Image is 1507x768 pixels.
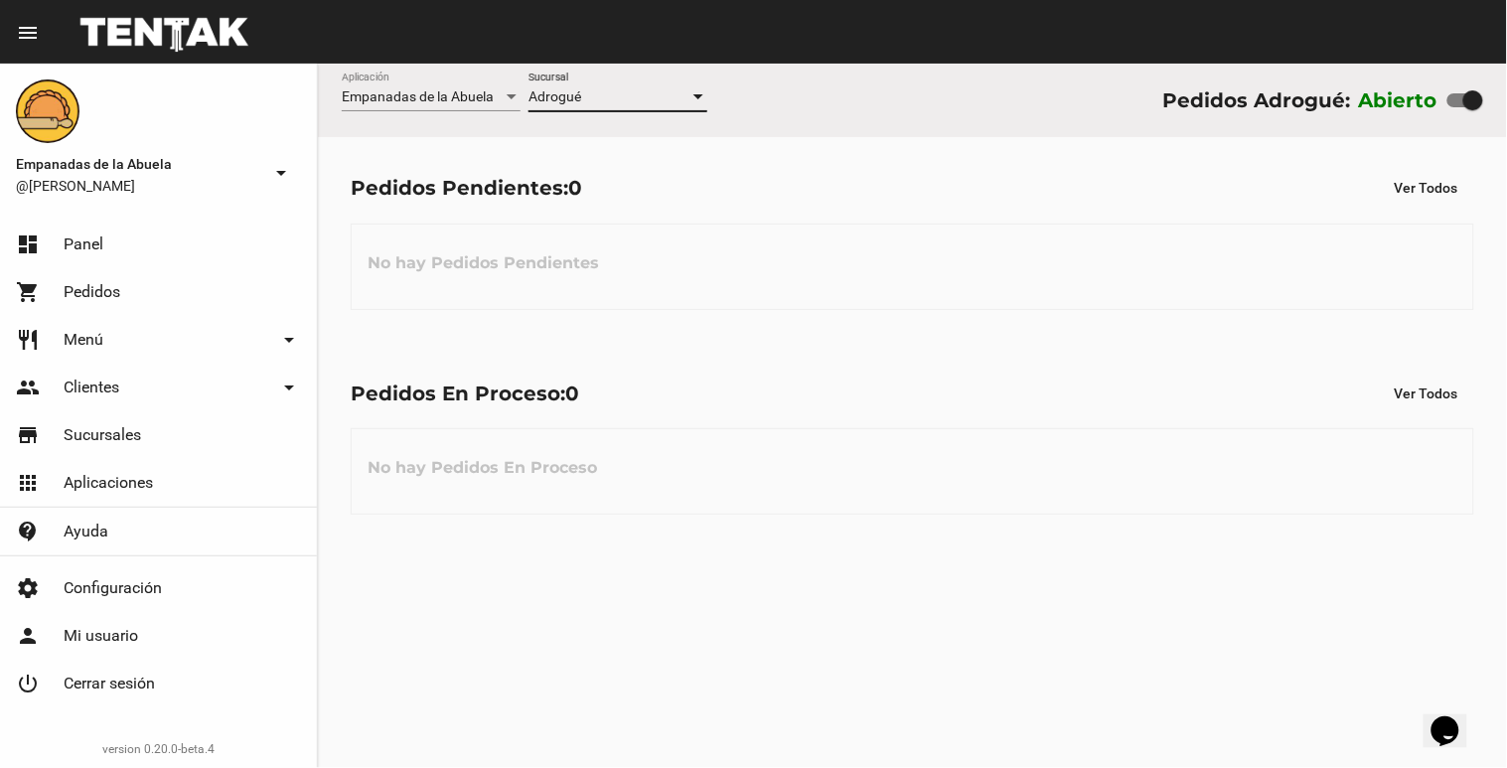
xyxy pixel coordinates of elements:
span: Configuración [64,578,162,598]
h3: No hay Pedidos Pendientes [352,233,615,293]
iframe: chat widget [1424,689,1487,748]
span: Panel [64,234,103,254]
mat-icon: arrow_drop_down [277,376,301,399]
span: @[PERSON_NAME] [16,176,261,196]
mat-icon: shopping_cart [16,280,40,304]
span: Clientes [64,378,119,397]
span: Ver Todos [1395,180,1458,196]
span: Ver Todos [1395,385,1458,401]
span: 0 [568,176,582,200]
button: Ver Todos [1379,376,1474,411]
span: Cerrar sesión [64,674,155,693]
span: Ayuda [64,522,108,541]
mat-icon: settings [16,576,40,600]
span: Mi usuario [64,626,138,646]
div: version 0.20.0-beta.4 [16,739,301,759]
div: Pedidos En Proceso: [351,378,579,409]
div: Pedidos Pendientes: [351,172,582,204]
mat-icon: person [16,624,40,648]
span: Pedidos [64,282,120,302]
mat-icon: dashboard [16,232,40,256]
span: 0 [565,382,579,405]
mat-icon: contact_support [16,520,40,543]
span: Aplicaciones [64,473,153,493]
h3: No hay Pedidos En Proceso [352,438,613,498]
mat-icon: apps [16,471,40,495]
mat-icon: people [16,376,40,399]
mat-icon: restaurant [16,328,40,352]
span: Sucursales [64,425,141,445]
label: Abierto [1359,84,1438,116]
mat-icon: menu [16,21,40,45]
span: Empanadas de la Abuela [16,152,261,176]
mat-icon: arrow_drop_down [277,328,301,352]
span: Adrogué [528,88,581,104]
button: Ver Todos [1379,170,1474,206]
span: Empanadas de la Abuela [342,88,494,104]
mat-icon: power_settings_new [16,672,40,695]
div: Pedidos Adrogué: [1162,84,1350,116]
span: Menú [64,330,103,350]
mat-icon: arrow_drop_down [269,161,293,185]
mat-icon: store [16,423,40,447]
img: f0136945-ed32-4f7c-91e3-a375bc4bb2c5.png [16,79,79,143]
